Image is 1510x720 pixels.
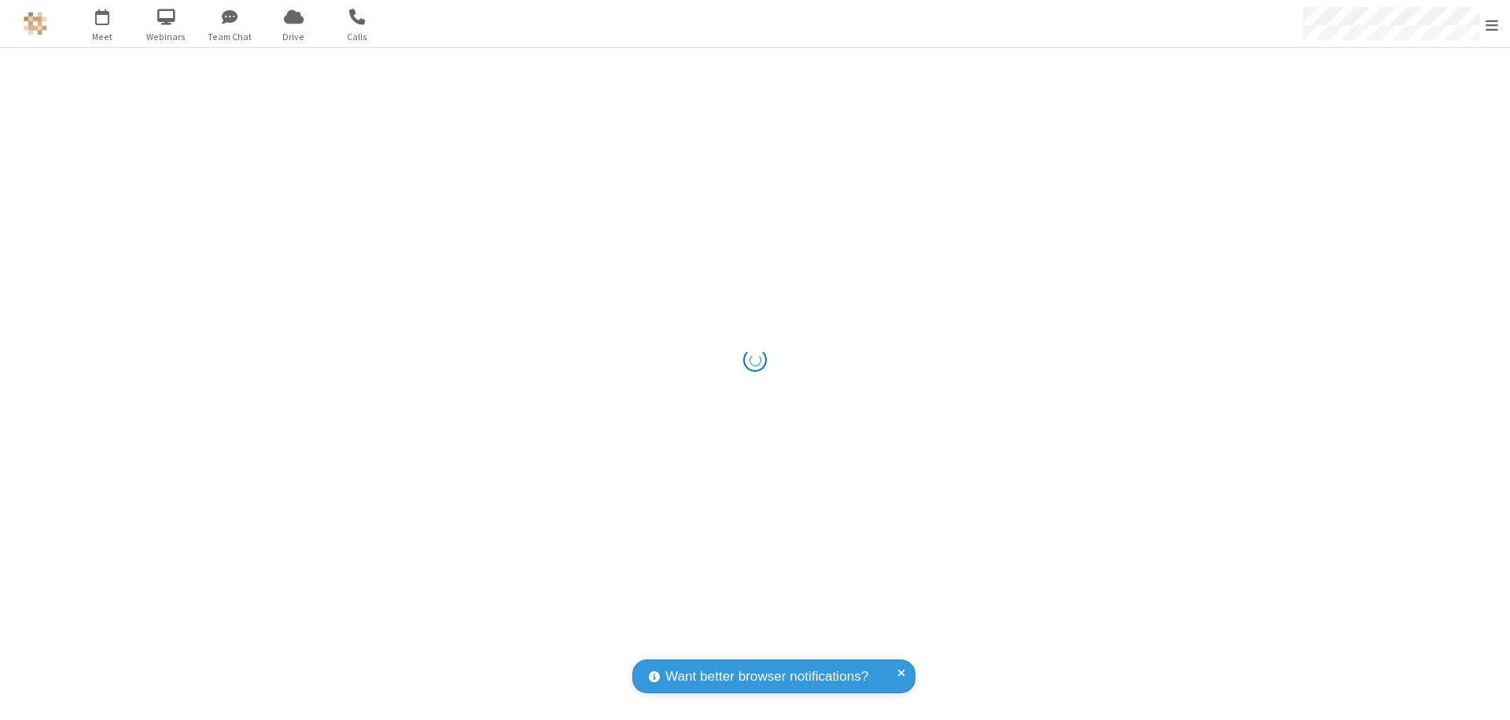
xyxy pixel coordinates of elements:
[264,30,323,44] span: Drive
[24,12,47,35] img: QA Selenium DO NOT DELETE OR CHANGE
[665,667,868,687] span: Want better browser notifications?
[328,30,387,44] span: Calls
[73,30,132,44] span: Meet
[201,30,260,44] span: Team Chat
[137,30,196,44] span: Webinars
